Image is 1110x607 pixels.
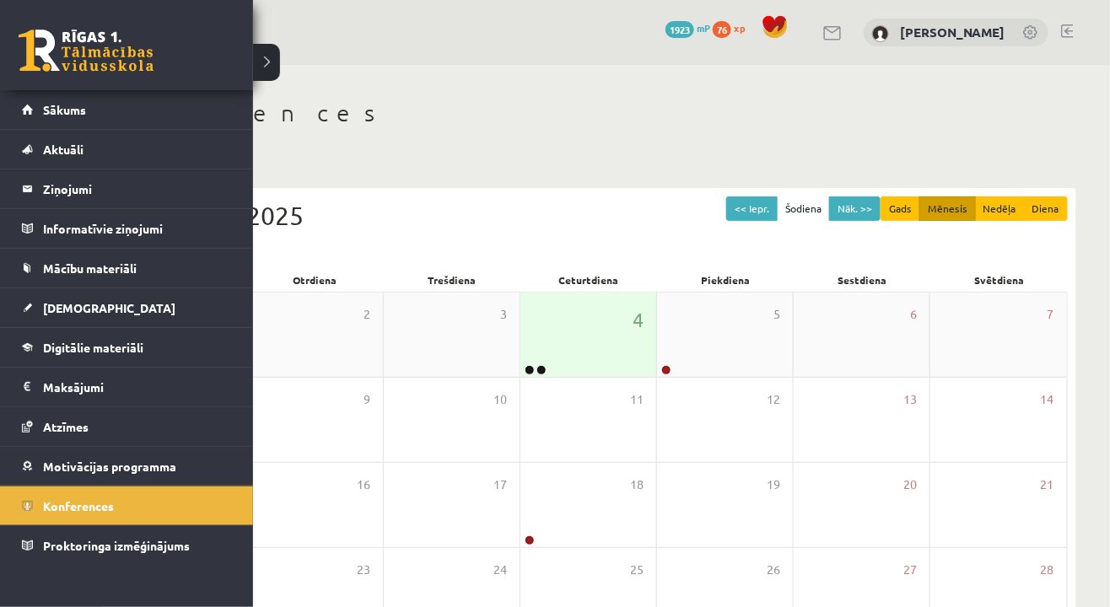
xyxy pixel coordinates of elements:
span: 2 [364,305,370,324]
span: 26 [767,561,780,579]
a: Atzīmes [22,407,232,446]
span: 19 [767,475,780,494]
span: 20 [903,475,917,494]
a: Konferences [22,486,232,525]
span: xp [734,21,745,35]
button: << Iepr. [726,196,778,221]
span: Aktuāli [43,142,84,157]
div: Piekdiena [657,268,794,292]
div: Svētdiena [931,268,1068,292]
a: Motivācijas programma [22,447,232,486]
a: Rīgas 1. Tālmācības vidusskola [19,30,154,72]
span: 76 [713,21,731,38]
div: Otrdiena [246,268,383,292]
legend: Maksājumi [43,368,232,406]
span: 27 [903,561,917,579]
a: 1923 mP [665,21,710,35]
span: 3 [500,305,507,324]
span: 23 [357,561,370,579]
button: Gads [881,196,920,221]
img: Vladislava Smirnova [872,25,889,42]
a: [PERSON_NAME] [900,24,1005,40]
span: 18 [630,475,644,494]
span: [DEMOGRAPHIC_DATA] [43,300,175,315]
span: 28 [1041,561,1054,579]
div: Ceturtdiena [520,268,657,292]
span: 5 [773,305,780,324]
span: 11 [630,390,644,409]
h1: Konferences [101,99,1076,127]
span: 1923 [665,21,694,38]
span: 4 [633,305,644,334]
span: Digitālie materiāli [43,340,143,355]
div: Septembris 2025 [110,196,1068,234]
span: 24 [493,561,507,579]
span: Sākums [43,102,86,117]
span: 17 [493,475,507,494]
a: Sākums [22,90,232,129]
a: 76 xp [713,21,753,35]
span: Konferences [43,498,114,513]
a: Informatīvie ziņojumi [22,209,232,248]
span: 14 [1041,390,1054,409]
span: Atzīmes [43,419,89,434]
a: Digitālie materiāli [22,328,232,367]
div: Sestdiena [794,268,930,292]
span: 21 [1041,475,1054,494]
span: 6 [910,305,917,324]
span: 25 [630,561,644,579]
button: Mēnesis [919,196,976,221]
legend: Informatīvie ziņojumi [43,209,232,248]
span: 7 [1048,305,1054,324]
a: Mācību materiāli [22,249,232,287]
span: 12 [767,390,780,409]
span: Mācību materiāli [43,261,137,276]
span: 13 [903,390,917,409]
a: Aktuāli [22,130,232,169]
a: [DEMOGRAPHIC_DATA] [22,288,232,327]
span: Motivācijas programma [43,459,176,474]
span: 9 [364,390,370,409]
a: Maksājumi [22,368,232,406]
a: Ziņojumi [22,169,232,208]
button: Nedēļa [975,196,1025,221]
button: Diena [1024,196,1068,221]
span: 10 [493,390,507,409]
span: 16 [357,475,370,494]
a: Proktoringa izmēģinājums [22,526,232,565]
button: Šodiena [777,196,830,221]
span: mP [697,21,710,35]
legend: Ziņojumi [43,169,232,208]
div: Trešdiena [384,268,520,292]
span: Proktoringa izmēģinājums [43,538,190,553]
button: Nāk. >> [829,196,881,221]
